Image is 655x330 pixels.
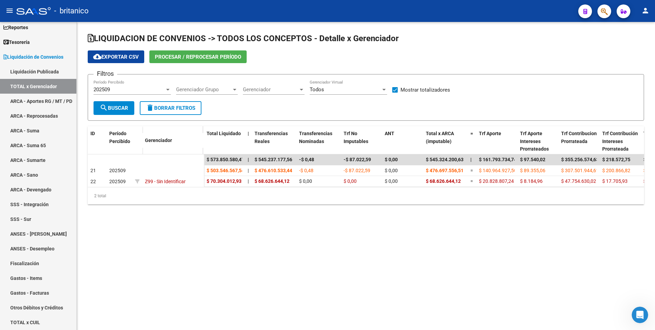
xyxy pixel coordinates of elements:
span: $ 68.626.644,12 [426,178,461,184]
button: Buscar [94,101,134,115]
datatable-header-cell: Trf Aporte [476,126,517,156]
span: Total Liquidado [207,131,241,136]
span: $ 0,00 [385,168,398,173]
span: -$ 0,48 [299,157,314,162]
span: Tesorería [3,38,30,46]
mat-icon: search [100,104,108,112]
datatable-header-cell: = [468,126,476,156]
span: Trf Aporte Intereses Prorrateados [520,131,549,152]
datatable-header-cell: ANT [382,126,423,156]
span: $ 47.754.630,02 [561,178,596,184]
datatable-header-cell: Total Liquidado [204,126,245,156]
span: $ 20.828.807,24 [479,178,514,184]
span: LIQUIDACION DE CONVENIOS -> TODOS LOS CONCEPTOS - Detalle x Gerenciador [88,34,399,43]
span: Todos [310,86,324,93]
span: = [470,168,473,173]
datatable-header-cell: Trf Contribución Intereses Prorrateada [600,126,641,156]
span: Trf Contribución Intereses Prorrateada [602,131,638,152]
span: $ 476.697.556,51 [426,168,464,173]
datatable-header-cell: Transferencias Nominadas [296,126,341,156]
span: | [248,178,249,184]
span: 202509 [109,168,126,173]
span: $ 89.355,06 [520,168,545,173]
span: Gerenciador [145,138,172,143]
span: $ 161.793.734,74 [479,157,517,162]
button: Procesar / Reprocesar período [149,50,247,63]
span: - britanico [54,3,89,19]
span: $ 307.501.944,61 [561,168,599,173]
span: $ 8.184,96 [520,178,543,184]
span: Mostrar totalizadores [400,86,450,94]
span: Trf No Imputables [344,131,368,144]
span: Gerenciador Grupo [176,86,232,93]
span: $ 0,00 [385,157,398,162]
span: Reportes [3,24,28,31]
span: $ 0,00 [299,178,312,184]
span: 22 [90,179,96,184]
span: Trf Contribucion Prorrateada [561,131,597,144]
datatable-header-cell: ID [88,126,107,155]
span: $ 545.324.200,63 [426,157,464,162]
mat-icon: delete [146,104,154,112]
span: $ 70.304.012,93 [207,178,242,184]
span: | [248,168,249,173]
span: 21 [90,168,96,173]
span: Z99 - Sin Identificar [145,179,186,184]
span: $ 0,00 [385,178,398,184]
datatable-header-cell: Gerenciador [142,133,204,148]
iframe: Intercom live chat [632,307,648,323]
span: 202509 [109,179,126,184]
mat-icon: person [641,7,650,15]
span: ID [90,131,95,136]
datatable-header-cell: Transferencias Reales [252,126,296,156]
span: Período Percibido [109,131,130,144]
datatable-header-cell: Trf Contribucion Prorrateada [558,126,600,156]
span: Trf Aporte [479,131,501,136]
span: -$ 0,48 [299,168,313,173]
datatable-header-cell: Período Percibido [107,126,132,155]
span: $ 573.850.580,47 [207,157,244,162]
span: Buscar [100,105,128,111]
span: $ 97.540,02 [520,157,545,162]
span: ANT [385,131,394,136]
span: Procesar / Reprocesar período [155,54,241,60]
span: Borrar Filtros [146,105,195,111]
span: $ 17.705,93 [602,178,628,184]
span: Gerenciador [243,86,298,93]
span: $ 355.256.574,63 [561,157,599,162]
span: $ 140.964.927,50 [479,168,517,173]
span: -$ 87.022,59 [344,168,370,173]
span: $ 476.610.533,44 [255,168,292,173]
span: | [248,131,249,136]
span: $ 0,00 [344,178,357,184]
span: $ 200.866,82 [602,168,630,173]
datatable-header-cell: Trf Aporte Intereses Prorrateados [517,126,558,156]
mat-icon: menu [5,7,14,15]
span: $ 503.546.567,54 [207,168,244,173]
span: Total x ARCA (imputable) [426,131,454,144]
span: -$ 87.022,59 [344,157,371,162]
span: Transferencias Nominadas [299,131,332,144]
div: 2 total [88,187,644,204]
mat-icon: cloud_download [93,52,101,61]
span: Liquidación de Convenios [3,53,63,61]
datatable-header-cell: Total x ARCA (imputable) [423,126,468,156]
span: $ 68.626.644,12 [255,178,289,184]
datatable-header-cell: | [245,126,252,156]
span: | [248,157,249,162]
datatable-header-cell: Trf No Imputables [341,126,382,156]
span: 202509 [94,86,110,93]
button: Exportar CSV [88,50,144,63]
span: Transferencias Reales [255,131,288,144]
h3: Filtros [94,69,117,79]
span: | [470,157,472,162]
span: $ 218.572,75 [602,157,630,162]
button: Borrar Filtros [140,101,201,115]
span: = [470,131,473,136]
span: Exportar CSV [93,54,139,60]
span: = [470,178,473,184]
span: $ 545.237.177,56 [255,157,292,162]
